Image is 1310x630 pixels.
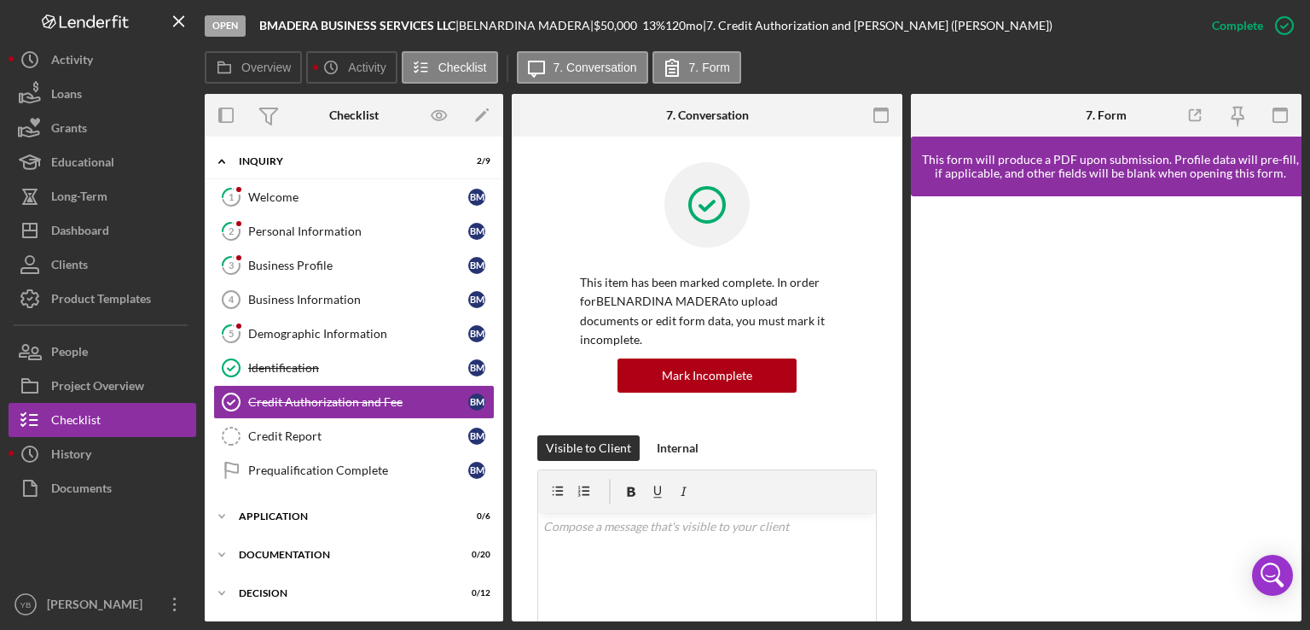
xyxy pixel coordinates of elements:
div: Visible to Client [546,435,631,461]
div: B M [468,394,485,411]
div: 120 mo [665,19,703,32]
div: 0 / 6 [460,511,490,522]
iframe: Lenderfit form [928,213,1286,604]
button: Checklist [9,403,196,437]
button: Visible to Client [537,435,640,461]
div: B M [468,189,485,206]
button: 7. Conversation [517,51,648,84]
a: IdentificationBM [213,351,495,385]
text: YB [20,600,32,610]
div: Open [205,15,246,37]
div: Business Profile [248,259,468,272]
label: 7. Conversation [554,61,637,74]
button: 7. Form [652,51,741,84]
div: Demographic Information [248,327,468,341]
b: BMADERA BUSINESS SERVICES LLC [259,18,455,32]
label: 7. Form [689,61,730,74]
div: Application [239,511,448,522]
div: B M [468,257,485,274]
div: Documentation [239,550,448,560]
button: Project Overview [9,369,196,403]
tspan: 5 [229,328,234,339]
div: Documents [51,471,112,510]
div: BELNARDINA MADERA | [459,19,594,32]
div: 2 / 9 [460,156,490,166]
button: History [9,437,196,471]
a: Credit Authorization and FeeBM [213,385,495,419]
div: Welcome [248,190,468,204]
a: Prequalification CompleteBM [213,453,495,487]
div: Personal Information [248,225,468,238]
div: 7. Conversation [666,108,749,122]
button: Internal [648,435,707,461]
p: This item has been marked complete. In order for BELNARDINA MADERA to upload documents or edit fo... [580,273,834,350]
a: 1WelcomeBM [213,180,495,214]
div: Inquiry [239,156,448,166]
div: | [259,19,459,32]
div: B M [468,428,485,445]
div: Decision [239,588,448,598]
div: B M [468,291,485,308]
div: Open Intercom Messenger [1252,555,1293,596]
div: 13 % [642,19,665,32]
tspan: 3 [229,260,234,271]
a: Documents [9,471,196,505]
a: 5Demographic InformationBM [213,317,495,351]
label: Activity [348,61,385,74]
label: Checklist [438,61,487,74]
div: Credit Report [248,429,468,443]
tspan: 2 [229,225,234,236]
a: 4Business InformationBM [213,283,495,317]
div: History [51,437,91,475]
button: Complete [1195,9,1301,43]
div: Complete [1212,9,1263,43]
span: $50,000 [594,18,637,32]
div: 0 / 20 [460,550,490,560]
a: Credit ReportBM [213,419,495,453]
div: B M [468,223,485,240]
div: Mark Incomplete [662,359,752,393]
a: 3Business ProfileBM [213,248,495,283]
div: Internal [657,435,698,461]
button: Overview [205,51,302,84]
div: Credit Authorization and Fee [248,395,468,409]
div: Checklist [329,108,379,122]
div: Checklist [51,403,101,441]
div: 0 / 12 [460,588,490,598]
tspan: 1 [229,191,234,202]
div: | 7. Credit Authorization and [PERSON_NAME] ([PERSON_NAME]) [703,19,1052,32]
div: Business Information [248,293,468,306]
div: [PERSON_NAME] [43,587,154,626]
button: Mark Incomplete [617,359,797,393]
div: B M [468,359,485,376]
div: 7. Form [1086,108,1127,122]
